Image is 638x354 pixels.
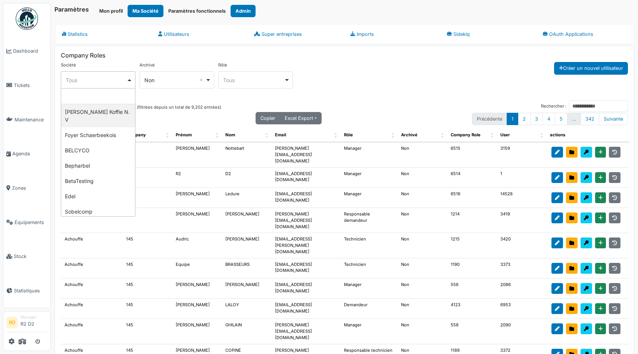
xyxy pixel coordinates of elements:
[3,34,50,68] a: Dashboard
[61,319,122,344] td: Achouffe
[397,208,447,233] td: Non
[222,258,271,279] td: BRASSEURS
[223,76,284,84] div: Tous
[13,47,47,55] span: Dashboard
[61,158,135,173] div: Bepharbel
[441,24,537,44] a: Sidekiq
[144,76,205,84] div: Non
[397,188,447,208] td: Non
[260,115,275,121] span: Copier
[497,279,546,299] td: 2086
[3,274,50,308] a: Statistiques
[271,233,340,258] td: [EMAIL_ADDRESS][PERSON_NAME][DOMAIN_NAME]
[152,24,248,44] a: Utilisateurs
[61,204,135,219] div: Sobelcomp
[3,68,50,103] a: Tickets
[218,62,227,68] label: Rôle
[569,100,628,112] input: Rechercher :
[122,168,172,188] td: 450
[507,113,518,125] a: 1
[12,150,47,157] span: Agenda
[397,128,447,142] th: Archivé : activer pour trier la colonne par ordre croissant
[497,188,546,208] td: 14528
[3,171,50,205] a: Zones
[16,7,38,30] img: Badge_color-CXgf-gQk.svg
[340,188,397,208] td: Manager
[222,319,271,344] td: GHILAIN
[447,128,497,142] th: Company Role : activer pour trier la colonne par ordre croissant
[599,113,628,125] a: Suivante
[172,168,222,188] td: R2
[163,5,231,17] a: Paramètres fonctionnels
[397,319,447,344] td: Non
[555,113,567,125] a: 5
[581,303,592,314] div: Send password reset instructions
[447,319,497,344] td: 558
[122,279,172,299] td: 145
[122,233,172,258] td: 145
[172,299,222,319] td: [PERSON_NAME]
[15,219,47,226] span: Équipements
[271,188,340,208] td: [EMAIL_ADDRESS][DOMAIN_NAME]
[21,314,47,330] li: R2 D2
[271,319,340,344] td: [PERSON_NAME][EMAIL_ADDRESS][DOMAIN_NAME]
[451,132,481,137] span: translation missing: fr.company_role.company_role_id
[172,128,222,142] th: Prénom : activer pour trier la colonne par ordre croissant
[94,5,128,17] button: Mon profil
[15,116,47,123] span: Maintenance
[3,239,50,274] a: Stock
[581,323,592,334] div: Send password reset instructions
[397,233,447,258] td: Non
[340,168,397,188] td: Manager
[271,279,340,299] td: [EMAIL_ADDRESS][DOMAIN_NAME]
[285,115,313,121] span: Excel Export
[61,127,135,143] div: Foyer Schaerbeekois
[222,299,271,319] td: LALOY
[497,319,546,344] td: 2090
[14,82,47,89] span: Tickets
[271,208,340,233] td: [PERSON_NAME][EMAIL_ADDRESS][DOMAIN_NAME]
[447,258,497,279] td: 1190
[140,62,155,68] label: Archivé
[271,299,340,319] td: [EMAIL_ADDRESS][DOMAIN_NAME]
[61,173,135,189] div: BetaTesting
[128,5,163,17] button: Ma Société
[122,319,172,344] td: 145
[397,142,447,167] td: Non
[122,128,172,142] th: Company : activer pour trier la colonne par ordre croissant
[222,168,271,188] td: D2
[61,104,135,127] div: [PERSON_NAME] Koffie N.V
[61,62,76,68] label: Société
[344,24,441,44] a: Imports
[61,279,122,299] td: Achouffe
[122,299,172,319] td: 145
[530,113,543,125] a: 3
[222,208,271,233] td: [PERSON_NAME]
[581,237,592,248] div: Send password reset instructions
[340,258,397,279] td: Technicien
[271,168,340,188] td: [EMAIL_ADDRESS][DOMAIN_NAME]
[172,279,222,299] td: [PERSON_NAME]
[541,100,628,112] label: Rechercher :
[497,168,546,188] td: 1
[56,24,152,44] a: Statistics
[3,102,50,137] a: Maintenance
[222,142,271,167] td: Nottebart
[271,258,340,279] td: [EMAIL_ADDRESS][DOMAIN_NAME]
[172,319,222,344] td: [PERSON_NAME]
[497,208,546,233] td: 3419
[61,143,135,158] div: BELCYCO
[581,172,592,183] div: Send password reset instructions
[397,299,447,319] td: Non
[6,314,47,332] a: RD ManagerR2 D2
[6,317,18,328] li: RD
[222,279,271,299] td: [PERSON_NAME]
[3,205,50,239] a: Équipements
[340,319,397,344] td: Manager
[581,263,592,274] div: Send password reset instructions
[554,62,628,74] button: Créer un nouvel utilisateur
[497,258,546,279] td: 3373
[122,188,172,208] td: 450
